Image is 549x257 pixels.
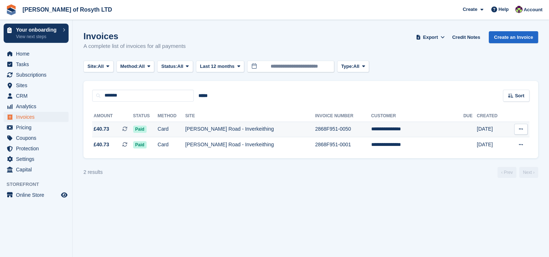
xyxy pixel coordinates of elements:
[157,110,185,122] th: Method
[16,80,60,90] span: Sites
[4,164,69,175] a: menu
[185,137,315,152] td: [PERSON_NAME] Road - Inverkeithing
[353,63,360,70] span: All
[83,31,186,41] h1: Invoices
[4,154,69,164] a: menu
[4,101,69,111] a: menu
[7,181,72,188] span: Storefront
[463,6,477,13] span: Create
[496,167,540,178] nav: Page
[315,122,371,137] td: 2868F951-0050
[449,31,483,43] a: Credit Notes
[83,168,103,176] div: 2 results
[4,133,69,143] a: menu
[83,42,186,50] p: A complete list of invoices for all payments
[4,49,69,59] a: menu
[497,167,516,178] a: Previous
[6,4,17,15] img: stora-icon-8386f47178a22dfd0bd8f6a31ec36ba5ce8667c1dd55bd0f319d3a0aa187defe.svg
[315,110,371,122] th: Invoice Number
[16,49,60,59] span: Home
[4,190,69,200] a: menu
[139,63,145,70] span: All
[116,61,155,73] button: Method: All
[87,63,98,70] span: Site:
[16,70,60,80] span: Subscriptions
[477,110,507,122] th: Created
[519,167,538,178] a: Next
[83,61,114,73] button: Site: All
[161,63,177,70] span: Status:
[92,110,133,122] th: Amount
[16,101,60,111] span: Analytics
[4,143,69,154] a: menu
[524,6,542,13] span: Account
[423,34,438,41] span: Export
[16,190,60,200] span: Online Store
[341,63,353,70] span: Type:
[157,61,193,73] button: Status: All
[337,61,369,73] button: Type: All
[20,4,115,16] a: [PERSON_NAME] of Rosyth LTD
[489,31,538,43] a: Create an Invoice
[477,122,507,137] td: [DATE]
[4,70,69,80] a: menu
[16,112,60,122] span: Invoices
[4,122,69,132] a: menu
[98,63,104,70] span: All
[133,126,147,133] span: Paid
[94,141,109,148] span: £40.73
[463,110,477,122] th: Due
[185,110,315,122] th: Site
[16,91,60,101] span: CRM
[499,6,509,13] span: Help
[16,33,59,40] p: View next steps
[414,31,446,43] button: Export
[315,137,371,152] td: 2868F951-0001
[157,137,185,152] td: Card
[4,91,69,101] a: menu
[16,143,60,154] span: Protection
[16,164,60,175] span: Capital
[515,6,523,13] img: Nina Briggs
[157,122,185,137] td: Card
[16,59,60,69] span: Tasks
[4,112,69,122] a: menu
[515,92,524,99] span: Sort
[4,80,69,90] a: menu
[133,110,158,122] th: Status
[4,59,69,69] a: menu
[60,191,69,199] a: Preview store
[200,63,234,70] span: Last 12 months
[196,61,244,73] button: Last 12 months
[371,110,463,122] th: Customer
[16,27,59,32] p: Your onboarding
[120,63,139,70] span: Method:
[16,154,60,164] span: Settings
[16,133,60,143] span: Coupons
[477,137,507,152] td: [DATE]
[133,141,147,148] span: Paid
[177,63,184,70] span: All
[185,122,315,137] td: [PERSON_NAME] Road - Inverkeithing
[4,24,69,43] a: Your onboarding View next steps
[16,122,60,132] span: Pricing
[94,125,109,133] span: £40.73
